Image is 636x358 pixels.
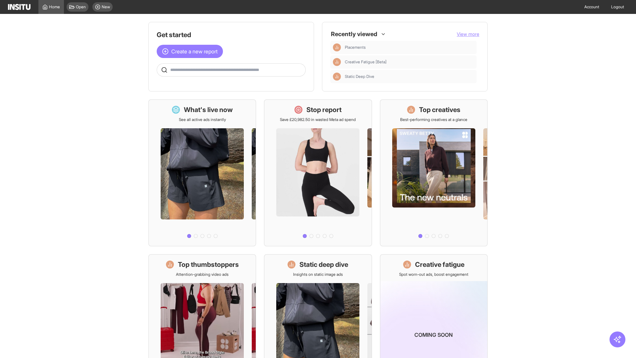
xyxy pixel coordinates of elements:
[345,45,366,50] span: Placements
[345,59,474,65] span: Creative Fatigue [Beta]
[345,74,374,79] span: Static Deep Dive
[184,105,233,114] h1: What's live now
[157,45,223,58] button: Create a new report
[76,4,86,10] span: Open
[345,45,474,50] span: Placements
[148,99,256,246] a: What's live nowSee all active ads instantly
[102,4,110,10] span: New
[306,105,342,114] h1: Stop report
[264,99,372,246] a: Stop reportSave £20,982.50 in wasted Meta ad spend
[333,73,341,81] div: Insights
[380,99,488,246] a: Top creativesBest-performing creatives at a glance
[8,4,30,10] img: Logo
[419,105,460,114] h1: Top creatives
[280,117,356,122] p: Save £20,982.50 in wasted Meta ad spend
[176,272,229,277] p: Attention-grabbing video ads
[49,4,60,10] span: Home
[157,30,306,39] h1: Get started
[299,260,348,269] h1: Static deep dive
[345,59,387,65] span: Creative Fatigue [Beta]
[333,43,341,51] div: Insights
[179,117,226,122] p: See all active ads instantly
[171,47,218,55] span: Create a new report
[293,272,343,277] p: Insights on static image ads
[178,260,239,269] h1: Top thumbstoppers
[333,58,341,66] div: Insights
[400,117,467,122] p: Best-performing creatives at a glance
[345,74,474,79] span: Static Deep Dive
[457,31,479,37] button: View more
